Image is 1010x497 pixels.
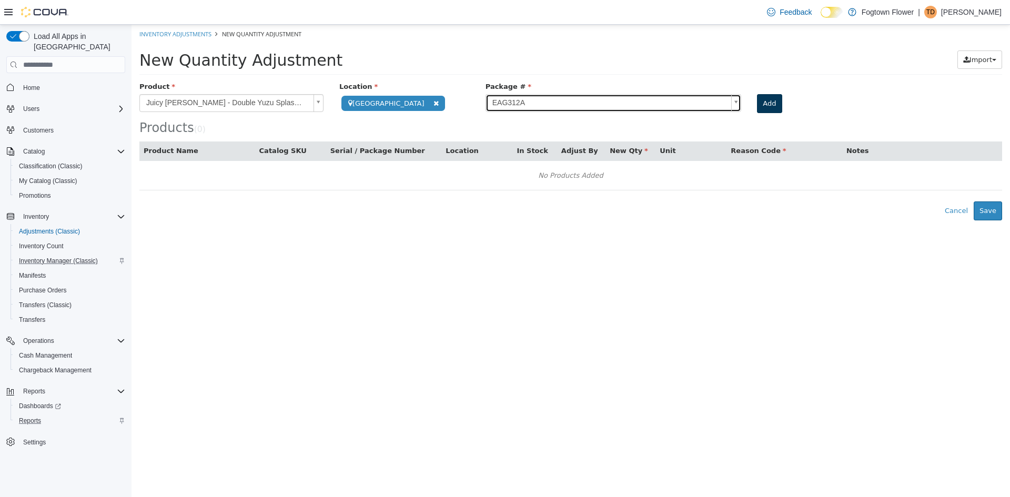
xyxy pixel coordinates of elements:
[11,413,129,428] button: Reports
[19,124,125,137] span: Customers
[11,253,129,268] button: Inventory Manager (Classic)
[19,436,50,449] a: Settings
[210,71,314,86] span: [GEOGRAPHIC_DATA]
[314,121,349,131] button: Location
[19,385,49,398] button: Reports
[2,434,129,450] button: Settings
[354,69,610,87] a: EAG312A
[924,6,937,18] div: Tristan Denobrega
[199,121,296,131] button: Serial / Package Number
[599,122,654,130] span: Reason Code
[19,257,98,265] span: Inventory Manager (Classic)
[23,126,54,135] span: Customers
[2,79,129,95] button: Home
[19,385,125,398] span: Reports
[2,123,129,138] button: Customers
[23,438,46,447] span: Settings
[19,80,125,94] span: Home
[15,313,49,326] a: Transfers
[11,224,129,239] button: Adjustments (Classic)
[21,7,68,17] img: Cova
[926,6,935,18] span: TD
[19,351,72,360] span: Cash Management
[15,284,125,297] span: Purchase Orders
[807,177,842,196] button: Cancel
[19,82,44,94] a: Home
[2,209,129,224] button: Inventory
[15,414,125,427] span: Reports
[2,384,129,399] button: Reports
[19,366,92,374] span: Chargeback Management
[625,69,650,88] button: Add
[15,299,76,311] a: Transfers (Classic)
[354,58,400,66] span: Package #
[63,100,74,109] small: ( )
[15,160,125,173] span: Classification (Classic)
[15,349,76,362] a: Cash Management
[23,147,45,156] span: Catalog
[11,298,129,312] button: Transfers (Classic)
[15,189,125,202] span: Promotions
[19,145,125,158] span: Catalog
[66,100,71,109] span: 0
[23,84,40,92] span: Home
[15,349,125,362] span: Cash Management
[19,402,61,410] span: Dashboards
[8,70,178,87] span: Juicy [PERSON_NAME] - Double Yuzu Splash 510 Cartridge - Sativa - 1g
[15,414,45,427] a: Reports
[11,283,129,298] button: Purchase Orders
[23,105,39,113] span: Users
[15,299,125,311] span: Transfers (Classic)
[15,284,71,297] a: Purchase Orders
[355,70,596,87] span: EAG312A
[19,145,49,158] button: Catalog
[11,188,129,203] button: Promotions
[15,269,125,282] span: Manifests
[19,227,80,236] span: Adjustments (Classic)
[2,102,129,116] button: Users
[19,316,45,324] span: Transfers
[15,269,50,282] a: Manifests
[15,364,125,377] span: Chargeback Management
[19,162,83,170] span: Classification (Classic)
[23,337,54,345] span: Operations
[19,286,67,295] span: Purchase Orders
[941,6,1002,18] p: [PERSON_NAME]
[15,240,68,252] a: Inventory Count
[11,239,129,253] button: Inventory Count
[15,175,125,187] span: My Catalog (Classic)
[208,58,246,66] span: Location
[19,435,125,449] span: Settings
[90,5,170,13] span: New Quantity Adjustment
[19,191,51,200] span: Promotions
[715,121,739,131] button: Notes
[15,240,125,252] span: Inventory Count
[19,242,64,250] span: Inventory Count
[19,334,58,347] button: Operations
[838,31,861,39] span: Import
[19,103,44,115] button: Users
[19,301,72,309] span: Transfers (Classic)
[11,174,129,188] button: My Catalog (Classic)
[12,121,69,131] button: Product Name
[19,210,125,223] span: Inventory
[8,5,80,13] a: Inventory Adjustments
[2,144,129,159] button: Catalog
[19,417,41,425] span: Reports
[11,268,129,283] button: Manifests
[19,334,125,347] span: Operations
[11,312,129,327] button: Transfers
[6,75,125,477] nav: Complex example
[821,7,843,18] input: Dark Mode
[8,96,63,110] span: Products
[15,400,125,412] span: Dashboards
[430,121,469,131] button: Adjust By
[8,69,192,87] a: Juicy [PERSON_NAME] - Double Yuzu Splash 510 Cartridge - Sativa - 1g
[15,143,864,159] div: No Products Added
[29,31,125,52] span: Load All Apps in [GEOGRAPHIC_DATA]
[128,121,177,131] button: Catalog SKU
[15,160,87,173] a: Classification (Classic)
[918,6,920,18] p: |
[780,7,812,17] span: Feedback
